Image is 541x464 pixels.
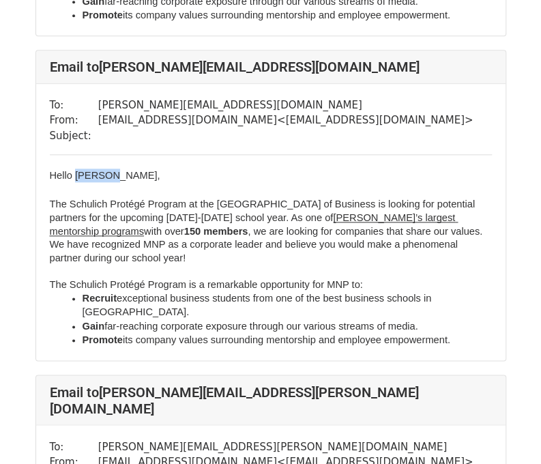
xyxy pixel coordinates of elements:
td: To: [50,98,98,113]
span: with over [144,226,184,237]
h4: Email to [PERSON_NAME][EMAIL_ADDRESS][DOMAIN_NAME] [50,59,492,75]
span: The Schulich Protégé Program is a remarkable opportunity for MNP to: [50,279,363,290]
span: its company values surrounding mentorship and employee empowerment. [123,10,450,20]
span: its company values surrounding mentorship and employee empowerment. [123,334,450,345]
span: Gain [83,321,105,332]
span: Promote [83,334,123,345]
span: 150 members [184,226,248,237]
span: The Schulich Protégé Program at the [GEOGRAPHIC_DATA] of Business is looking for potential partne... [50,199,478,223]
span: [PERSON_NAME]’s largest mentorship programs [50,212,458,237]
td: [PERSON_NAME][EMAIL_ADDRESS][PERSON_NAME][DOMAIN_NAME] [98,439,473,454]
td: [EMAIL_ADDRESS][DOMAIN_NAME] < [EMAIL_ADDRESS][DOMAIN_NAME] > [98,113,473,128]
span: exceptional business students from one of the best business schools in [GEOGRAPHIC_DATA]. [83,293,435,317]
iframe: Chat Widget [473,398,541,464]
h4: Email to [PERSON_NAME][EMAIL_ADDRESS][PERSON_NAME][DOMAIN_NAME] [50,383,492,416]
td: From: [50,113,98,128]
td: [PERSON_NAME][EMAIL_ADDRESS][DOMAIN_NAME] [98,98,473,113]
span: Promote [83,10,123,20]
span: , we are looking for companies that share our values. We have recognized MNP as a corporate leade... [50,226,486,263]
span: far-reaching corporate exposure through our various streams of media. [104,321,418,332]
td: Subject: [50,128,98,144]
span: Hello [PERSON_NAME], [50,170,160,181]
td: To: [50,439,98,454]
span: Recruit [83,293,117,304]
